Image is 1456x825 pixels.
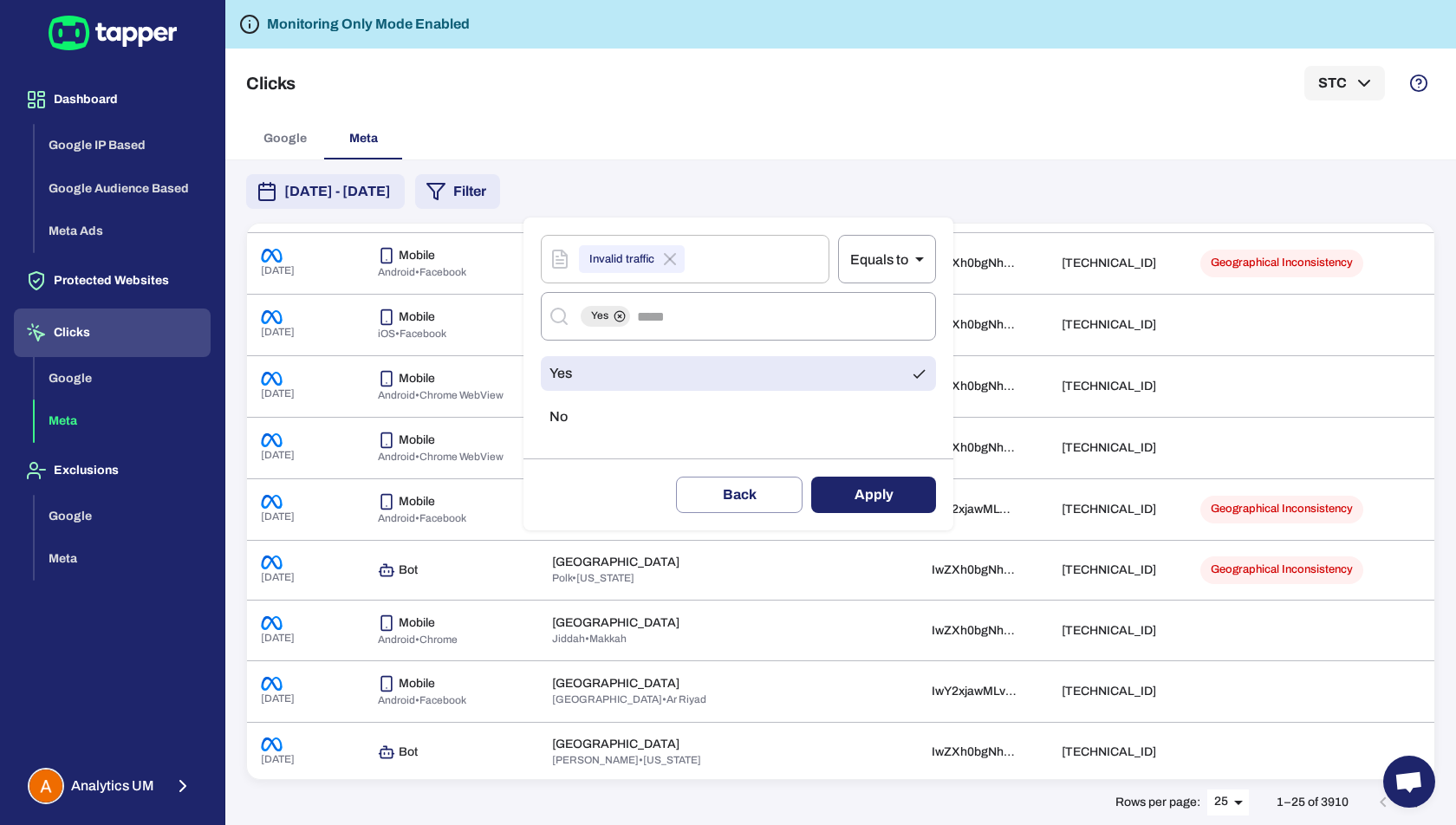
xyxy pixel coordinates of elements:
[549,408,568,425] span: No
[838,235,936,283] div: Equals to
[581,306,630,327] div: Yes
[811,477,936,513] button: Apply
[581,309,619,323] span: Yes
[579,250,665,270] span: Invalid traffic
[1383,756,1435,808] a: Open chat
[579,245,685,273] div: Invalid traffic
[676,477,803,513] button: Back
[549,365,572,382] span: Yes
